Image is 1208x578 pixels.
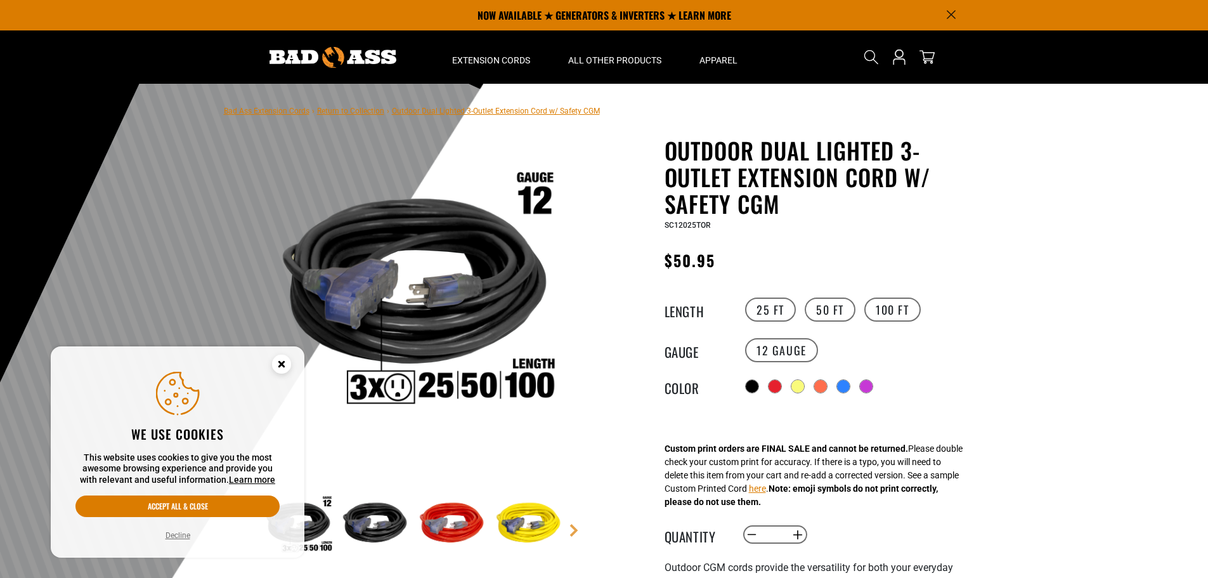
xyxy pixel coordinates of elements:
[270,47,396,68] img: Bad Ass Extension Cords
[452,55,530,66] span: Extension Cords
[312,107,315,115] span: ›
[75,496,280,517] button: Accept all & close
[749,482,766,496] button: here
[162,529,194,542] button: Decline
[665,442,963,509] div: Please double check your custom print for accuracy. If there is a typo, you will need to delete t...
[665,137,975,217] h1: Outdoor Dual Lighted 3-Outlet Extension Cord w/ Safety CGM
[665,342,728,358] legend: Gauge
[568,524,580,537] a: Next
[224,103,600,118] nav: breadcrumbs
[549,30,680,84] summary: All Other Products
[680,30,757,84] summary: Apparel
[224,107,309,115] a: Bad Ass Extension Cords
[51,346,304,558] aside: Cookie Consent
[75,452,280,486] p: This website uses cookies to give you the most awesome browsing experience and provide you with r...
[745,298,796,322] label: 25 FT
[665,221,711,230] span: SC12025TOR
[665,483,938,507] strong: Note: emoji symbols do not print correctly, please do not use them.
[568,55,661,66] span: All Other Products
[745,338,818,362] label: 12 Gauge
[317,107,384,115] a: Return to Collection
[338,489,412,562] img: black
[665,249,715,272] span: $50.95
[392,107,600,115] span: Outdoor Dual Lighted 3-Outlet Extension Cord w/ Safety CGM
[861,47,881,67] summary: Search
[491,489,565,562] img: neon yellow
[864,298,921,322] label: 100 FT
[805,298,855,322] label: 50 FT
[387,107,389,115] span: ›
[665,378,728,395] legend: Color
[699,55,737,66] span: Apparel
[665,443,908,454] strong: Custom print orders are FINAL SALE and cannot be returned.
[75,426,280,442] h2: We use cookies
[415,489,488,562] img: red
[665,301,728,318] legend: Length
[433,30,549,84] summary: Extension Cords
[229,475,275,485] a: Learn more
[665,527,728,543] label: Quantity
